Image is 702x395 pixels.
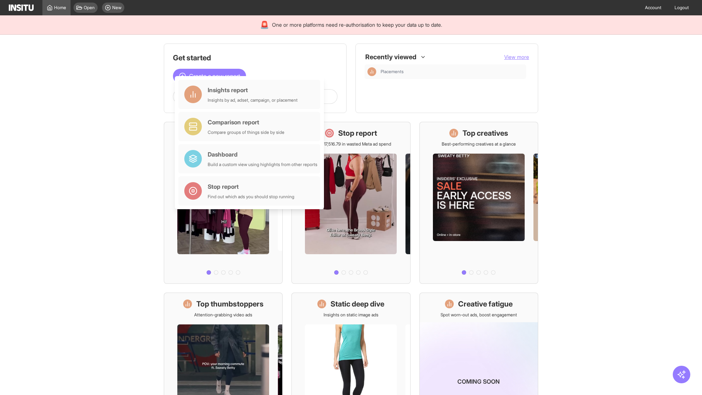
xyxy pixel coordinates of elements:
div: Comparison report [208,118,284,127]
div: 🚨 [260,20,269,30]
span: Placements [381,69,523,75]
h1: Top thumbstoppers [196,299,264,309]
span: Open [84,5,95,11]
div: Insights [367,67,376,76]
span: Home [54,5,66,11]
p: Save £17,516.79 in wasted Meta ad spend [311,141,391,147]
h1: Static deep dive [331,299,384,309]
button: Create a new report [173,69,246,83]
div: Find out which ads you should stop running [208,194,294,200]
span: One or more platforms need re-authorisation to keep your data up to date. [272,21,442,29]
div: Stop report [208,182,294,191]
div: Build a custom view using highlights from other reports [208,162,317,168]
h1: Top creatives [463,128,508,138]
span: Create a new report [189,72,240,80]
span: Placements [381,69,404,75]
p: Attention-grabbing video ads [194,312,252,318]
div: Insights report [208,86,298,94]
div: Insights by ad, adset, campaign, or placement [208,97,298,103]
p: Best-performing creatives at a glance [442,141,516,147]
a: Top creativesBest-performing creatives at a glance [419,122,538,284]
h1: Get started [173,53,337,63]
button: View more [504,53,529,61]
span: View more [504,54,529,60]
a: What's live nowSee all active ads instantly [164,122,283,284]
div: Compare groups of things side by side [208,129,284,135]
p: Insights on static image ads [324,312,378,318]
div: Dashboard [208,150,317,159]
a: Stop reportSave £17,516.79 in wasted Meta ad spend [291,122,410,284]
span: New [112,5,121,11]
img: Logo [9,4,34,11]
h1: Stop report [338,128,377,138]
